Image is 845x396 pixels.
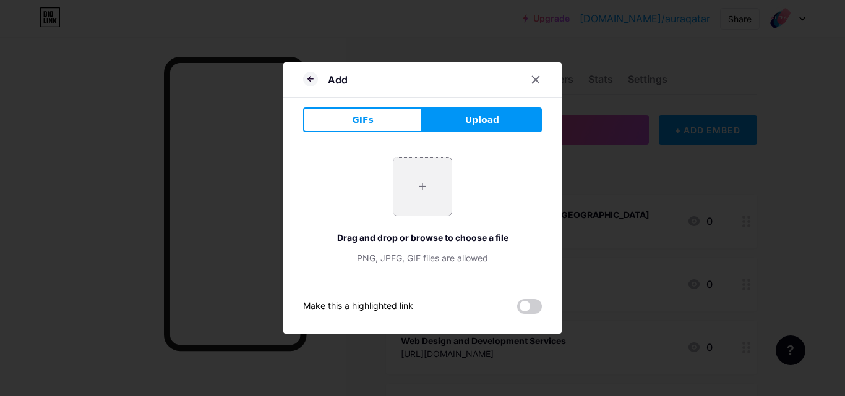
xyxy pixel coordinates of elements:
[465,114,499,127] span: Upload
[422,107,542,132] button: Upload
[303,251,542,264] div: PNG, JPEG, GIF files are allowed
[303,231,542,244] div: Drag and drop or browse to choose a file
[303,107,422,132] button: GIFs
[303,299,413,314] div: Make this a highlighted link
[352,114,374,127] span: GIFs
[328,72,348,87] div: Add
